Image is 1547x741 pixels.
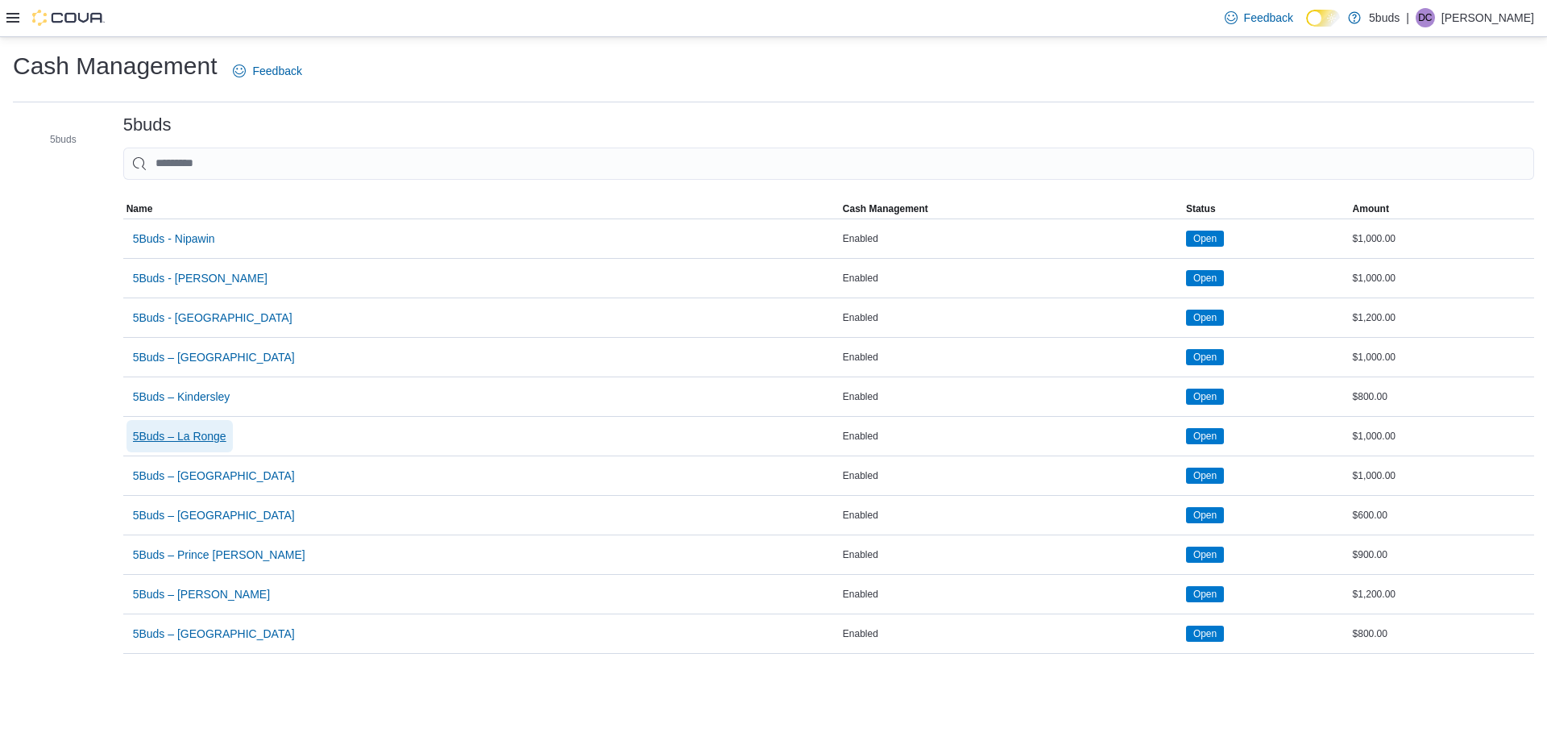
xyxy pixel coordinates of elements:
[32,10,105,26] img: Cova
[1193,310,1217,325] span: Open
[1441,8,1534,27] p: [PERSON_NAME]
[1306,10,1340,27] input: Dark Mode
[840,308,1183,327] div: Enabled
[133,547,305,563] span: 5Buds – Prince [PERSON_NAME]
[133,428,226,444] span: 5Buds – La Ronge
[133,349,295,365] span: 5Buds – [GEOGRAPHIC_DATA]
[1186,202,1216,215] span: Status
[123,115,172,135] h3: 5buds
[840,545,1183,564] div: Enabled
[126,262,274,294] button: 5Buds - [PERSON_NAME]
[843,202,928,215] span: Cash Management
[840,269,1183,288] div: Enabled
[1193,547,1217,562] span: Open
[123,199,840,219] button: Name
[1350,506,1534,525] div: $600.00
[1193,508,1217,522] span: Open
[1350,348,1534,367] div: $1,000.00
[123,148,1534,180] input: This is a search bar. As you type, the results lower in the page will automatically filter.
[13,50,217,82] h1: Cash Management
[126,381,237,413] button: 5Buds – Kindersley
[133,507,295,523] span: 5Buds – [GEOGRAPHIC_DATA]
[126,539,312,571] button: 5Buds – Prince [PERSON_NAME]
[1350,387,1534,406] div: $800.00
[1350,545,1534,564] div: $900.00
[133,626,295,642] span: 5Buds – [GEOGRAPHIC_DATA]
[252,63,301,79] span: Feedback
[840,229,1183,248] div: Enabled
[50,133,77,146] span: 5buds
[126,499,301,531] button: 5Buds – [GEOGRAPHIC_DATA]
[133,389,230,405] span: 5Buds – Kindersley
[1369,8,1400,27] p: 5buds
[226,55,308,87] a: Feedback
[1406,8,1409,27] p: |
[126,302,299,334] button: 5Buds - [GEOGRAPHIC_DATA]
[1186,586,1224,602] span: Open
[126,341,301,373] button: 5Buds – [GEOGRAPHIC_DATA]
[1350,466,1534,485] div: $1,000.00
[1186,231,1224,247] span: Open
[840,466,1183,485] div: Enabled
[126,460,301,492] button: 5Buds – [GEOGRAPHIC_DATA]
[1193,429,1217,443] span: Open
[1350,624,1534,643] div: $800.00
[1186,507,1224,523] span: Open
[27,130,83,149] button: 5buds
[133,310,292,326] span: 5Buds - [GEOGRAPHIC_DATA]
[1193,271,1217,285] span: Open
[1353,202,1389,215] span: Amount
[1193,468,1217,483] span: Open
[840,585,1183,604] div: Enabled
[1186,428,1224,444] span: Open
[126,618,301,650] button: 5Buds – [GEOGRAPHIC_DATA]
[1186,547,1224,563] span: Open
[1193,350,1217,364] span: Open
[1186,389,1224,405] span: Open
[1350,427,1534,446] div: $1,000.00
[126,223,222,255] button: 5Buds - Nipawin
[1350,199,1534,219] button: Amount
[126,202,153,215] span: Name
[840,624,1183,643] div: Enabled
[126,420,233,452] button: 5Buds – La Ronge
[1350,308,1534,327] div: $1,200.00
[840,387,1183,406] div: Enabled
[1186,349,1224,365] span: Open
[133,270,268,286] span: 5Buds - [PERSON_NAME]
[1418,8,1432,27] span: DC
[840,427,1183,446] div: Enabled
[1218,2,1300,34] a: Feedback
[840,506,1183,525] div: Enabled
[133,586,270,602] span: 5Buds – [PERSON_NAME]
[1193,587,1217,602] span: Open
[840,199,1183,219] button: Cash Management
[1350,585,1534,604] div: $1,200.00
[1350,229,1534,248] div: $1,000.00
[1350,269,1534,288] div: $1,000.00
[1183,199,1350,219] button: Status
[1186,626,1224,642] span: Open
[840,348,1183,367] div: Enabled
[1193,389,1217,404] span: Open
[133,231,215,247] span: 5Buds - Nipawin
[1244,10,1293,26] span: Feedback
[1186,468,1224,484] span: Open
[1186,270,1224,286] span: Open
[1193,231,1217,246] span: Open
[133,468,295,484] span: 5Buds – [GEOGRAPHIC_DATA]
[1193,627,1217,641] span: Open
[1416,8,1435,27] div: Devon Culver
[126,578,276,610] button: 5Buds – [PERSON_NAME]
[1186,310,1224,326] span: Open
